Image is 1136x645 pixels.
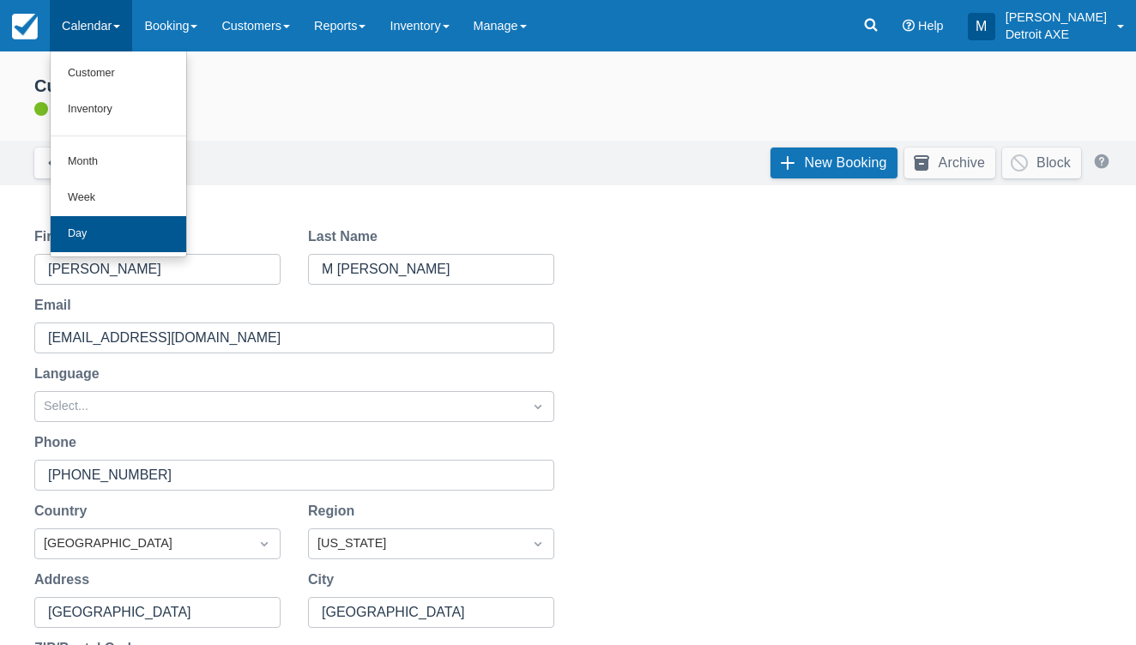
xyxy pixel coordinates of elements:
[51,144,186,180] a: Month
[51,180,186,216] a: Week
[968,13,995,40] div: M
[308,570,341,590] label: City
[34,364,106,384] label: Language
[1006,26,1107,43] p: Detroit AXE
[34,570,96,590] label: Address
[51,216,186,252] a: Day
[34,432,83,453] label: Phone
[529,535,547,552] span: Dropdown icon
[918,19,944,33] span: Help
[34,226,112,247] label: First Name
[308,226,384,247] label: Last Name
[1002,148,1081,178] button: Block
[14,75,1122,120] div: ACTIVE
[308,501,361,521] label: Region
[34,75,1122,97] div: Customer Profile
[12,14,38,39] img: checkfront-main-nav-mini-logo.png
[529,398,547,415] span: Dropdown icon
[50,51,187,257] ul: Calendar
[34,295,78,316] label: Email
[256,535,273,552] span: Dropdown icon
[1006,9,1107,26] p: [PERSON_NAME]
[44,397,514,416] div: Select...
[904,148,995,178] button: Archive
[34,148,110,178] a: Back
[51,92,186,128] a: Inventory
[770,148,897,178] a: New Booking
[34,501,94,521] label: Country
[903,20,915,32] i: Help
[51,56,186,92] a: Customer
